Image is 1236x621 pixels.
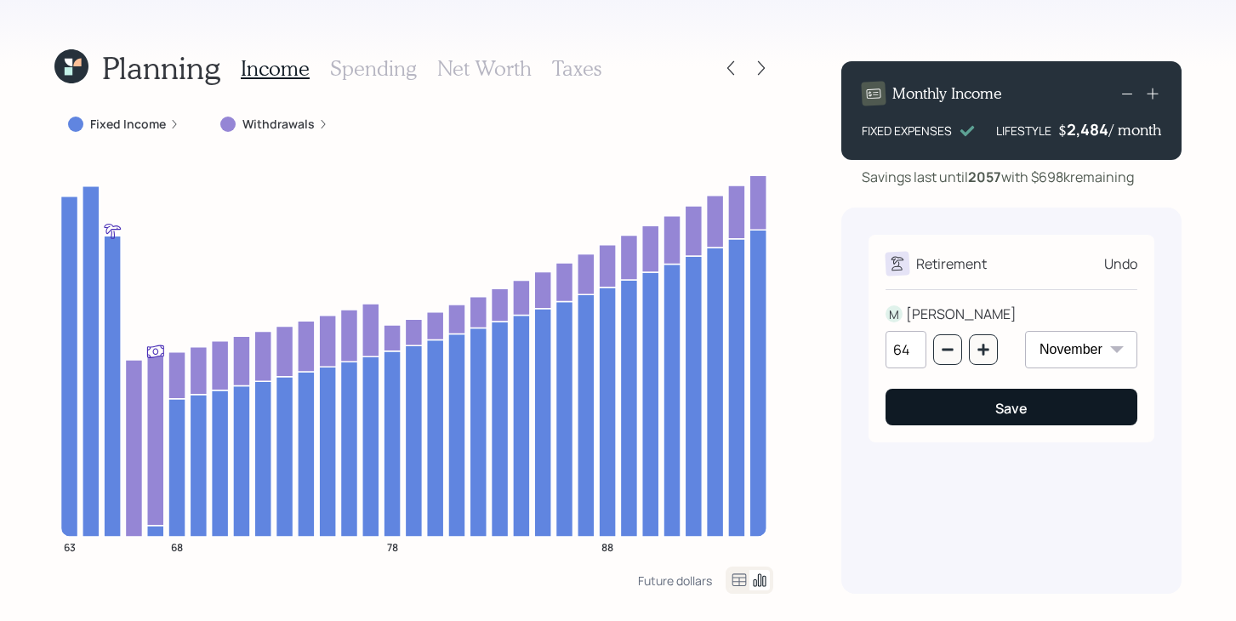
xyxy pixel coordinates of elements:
[601,539,613,554] tspan: 88
[862,122,952,140] div: FIXED EXPENSES
[968,168,1001,186] b: 2057
[1109,121,1161,140] h4: / month
[906,304,1017,324] div: [PERSON_NAME]
[995,399,1028,418] div: Save
[242,116,315,133] label: Withdrawals
[638,573,712,589] div: Future dollars
[1058,121,1067,140] h4: $
[387,539,398,554] tspan: 78
[552,56,601,81] h3: Taxes
[171,539,183,554] tspan: 68
[996,122,1051,140] div: LIFESTYLE
[886,305,903,323] div: M
[892,84,1002,103] h4: Monthly Income
[241,56,310,81] h3: Income
[1104,254,1137,274] div: Undo
[437,56,532,81] h3: Net Worth
[916,254,987,274] div: Retirement
[102,49,220,86] h1: Planning
[330,56,417,81] h3: Spending
[64,539,76,554] tspan: 63
[1067,119,1109,140] div: 2,484
[90,116,166,133] label: Fixed Income
[886,389,1137,425] button: Save
[862,167,1134,187] div: Savings last until with $698k remaining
